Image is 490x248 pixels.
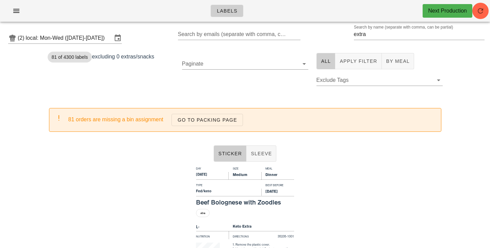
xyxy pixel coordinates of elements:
[246,145,276,162] button: Sleeve
[182,58,308,69] div: Paginate
[235,243,294,247] li: Remove the plastic cover.
[196,189,261,196] div: Fed/keto
[382,53,414,69] button: By Meal
[321,58,331,64] span: All
[196,183,261,189] div: Type
[196,166,229,172] div: Day
[339,58,377,64] span: Apply Filter
[211,5,243,17] a: Labels
[196,224,229,231] div: L-
[428,7,467,15] div: Next Production
[216,8,238,14] span: Labels
[229,166,261,172] div: Size
[171,114,243,126] a: Go to Packing Page
[44,49,178,97] div: excluding 0 extras/snacks
[52,52,88,63] span: 81 of 4300 labels
[316,53,336,69] button: All
[229,231,261,239] div: Directions
[68,114,436,126] div: 81 orders are missing a bin assignment
[18,35,26,41] div: (2)
[218,151,242,156] span: Sticker
[177,117,237,123] span: Go to Packing Page
[261,166,294,172] div: Meal
[316,75,443,86] div: Exclude Tags
[354,25,453,30] label: Search by name (separate with comma, can be partial)
[278,235,294,238] span: 35235-1001
[335,53,381,69] button: Apply Filter
[196,199,294,206] div: Beef Bolognese with Zoodles
[229,224,294,231] div: Keto Extra
[261,189,294,196] div: [DATE]
[261,183,294,189] div: Best Before
[196,231,229,239] div: Nutrition
[250,151,272,156] span: Sleeve
[196,172,229,180] div: [DATE]
[261,172,294,180] div: Dinner
[200,209,205,217] span: xtra
[229,172,261,180] div: Medium
[386,58,410,64] span: By Meal
[214,145,247,162] button: Sticker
